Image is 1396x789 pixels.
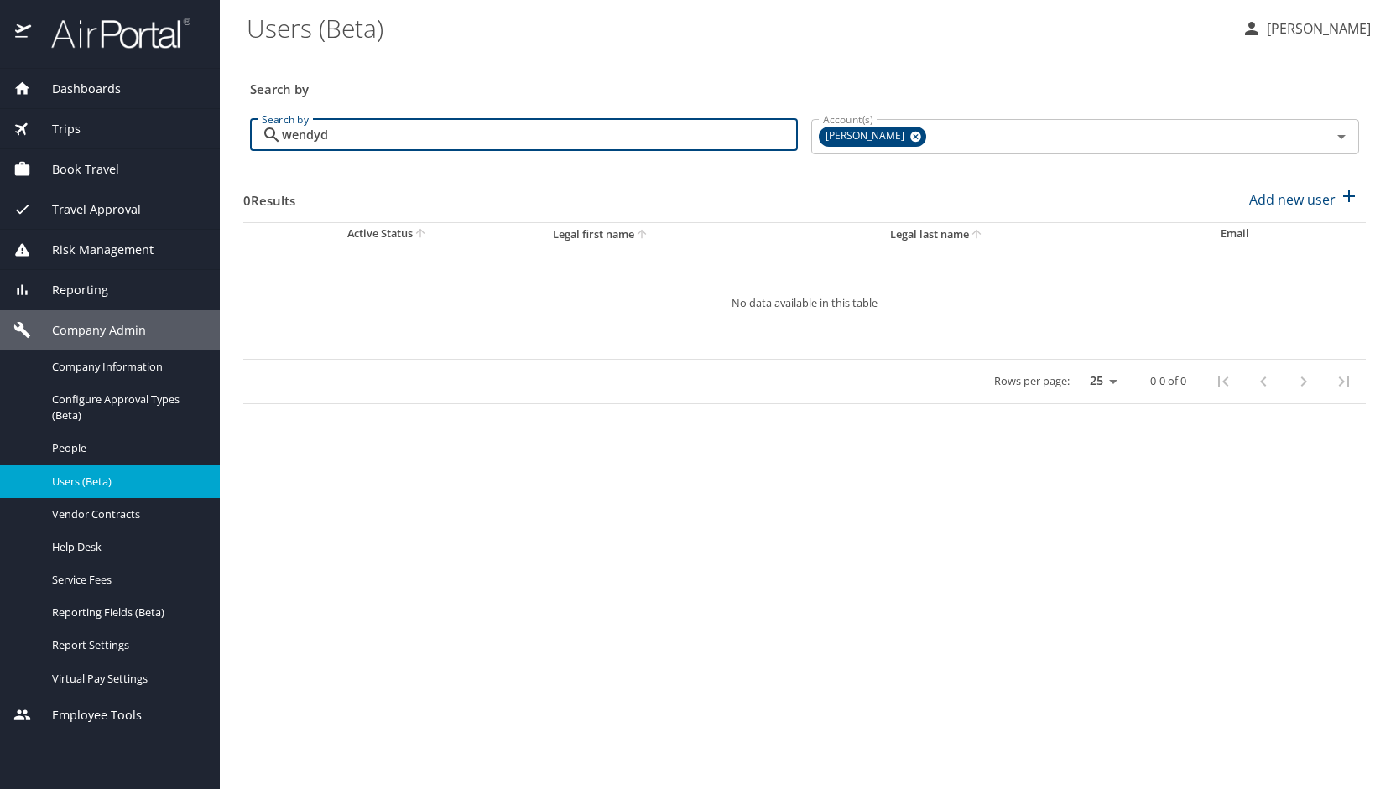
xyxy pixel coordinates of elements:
span: Dashboards [31,80,121,98]
h1: Users (Beta) [247,2,1228,54]
h3: Search by [250,70,1359,99]
p: 0-0 of 0 [1150,376,1186,387]
span: Company Information [52,359,200,375]
button: Open [1330,125,1353,148]
p: [PERSON_NAME] [1262,18,1371,39]
select: rows per page [1076,369,1123,394]
span: Employee Tools [31,706,142,724]
button: [PERSON_NAME] [1235,13,1378,44]
th: Legal first name [539,222,877,247]
button: Add new user [1242,181,1366,218]
span: [PERSON_NAME] [819,127,914,145]
table: User Search Table [243,222,1366,404]
span: Reporting [31,281,108,299]
span: Company Admin [31,321,146,340]
span: Service Fees [52,572,200,588]
span: Book Travel [31,160,119,179]
img: icon-airportal.png [15,17,33,49]
th: Email [1207,222,1366,247]
p: Add new user [1249,189,1336,210]
span: Help Desk [52,539,200,555]
span: Virtual Pay Settings [52,671,200,687]
p: Rows per page: [994,376,1070,387]
span: Configure Approval Types (Beta) [52,392,200,423]
input: Search by name or email [282,119,798,151]
span: People [52,440,200,456]
button: sort [969,227,986,243]
button: sort [413,226,430,242]
span: Trips [31,120,81,138]
span: Vendor Contracts [52,506,200,522]
button: sort [634,227,651,243]
p: No data available in this table [294,298,1315,309]
span: Users (Beta) [52,474,200,490]
span: Reporting Fields (Beta) [52,605,200,620]
th: Active Status [243,222,539,247]
img: airportal-logo.png [33,17,190,49]
span: Report Settings [52,637,200,653]
span: Risk Management [31,241,154,259]
h3: 0 Results [243,181,295,210]
th: Legal last name [877,222,1207,247]
span: Travel Approval [31,200,141,219]
div: [PERSON_NAME] [819,127,926,147]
